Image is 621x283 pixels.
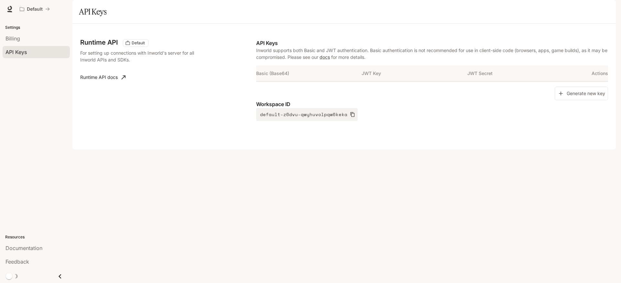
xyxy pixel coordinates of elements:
th: Basic (Base64) [256,66,362,81]
p: Inworld supports both Basic and JWT authentication. Basic authentication is not recommended for u... [256,47,608,60]
p: For setting up connections with Inworld's server for all Inworld APIs and SDKs. [80,49,208,63]
p: Workspace ID [256,100,608,108]
button: Generate new key [555,87,608,101]
p: Default [27,6,43,12]
th: Actions [573,66,608,81]
button: All workspaces [17,3,53,16]
a: Runtime API docs [78,71,128,84]
p: API Keys [256,39,608,47]
button: default-z6dvu-qwyhuvolpqw6keka [256,108,358,121]
span: Default [129,40,147,46]
h3: Runtime API [80,39,118,46]
a: docs [320,54,330,60]
h1: API Keys [79,5,106,18]
th: JWT Key [362,66,467,81]
th: JWT Secret [467,66,573,81]
div: These keys will apply to your current workspace only [123,39,148,47]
